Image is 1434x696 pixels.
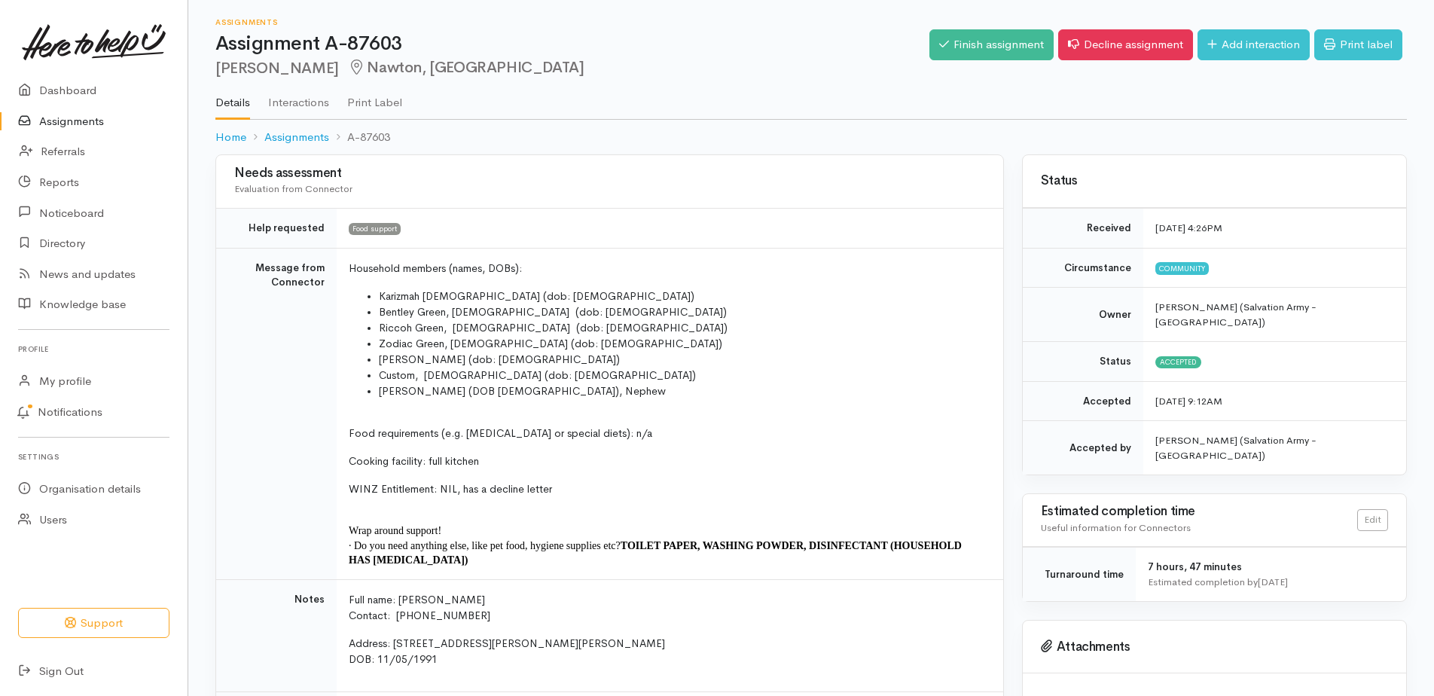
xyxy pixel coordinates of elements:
[1041,640,1388,655] h3: Attachments
[18,339,169,359] h6: Profile
[1041,174,1388,188] h3: Status
[379,289,694,303] span: Karizmah [DEMOGRAPHIC_DATA] (dob: [DEMOGRAPHIC_DATA])
[215,60,929,77] h2: [PERSON_NAME]
[216,580,337,692] td: Notes
[1148,575,1388,590] div: Estimated completion by
[216,209,337,249] td: Help requested
[348,58,584,77] span: Nawton, [GEOGRAPHIC_DATA]
[347,76,402,118] a: Print Label
[1023,548,1136,602] td: Turnaround time
[1148,560,1242,573] span: 7 hours, 47 minutes
[379,321,728,334] span: Riccoh Green, [DEMOGRAPHIC_DATA] (dob: [DEMOGRAPHIC_DATA])
[268,76,329,118] a: Interactions
[349,426,652,440] span: Food requirements (e.g. [MEDICAL_DATA] or special diets): n/a
[1155,221,1222,234] time: [DATE] 4:26PM
[1258,575,1288,588] time: [DATE]
[1023,288,1143,342] td: Owner
[1023,342,1143,382] td: Status
[1198,29,1310,60] a: Add interaction
[349,540,962,566] span: TOILET PAPER, WASHING POWDER, DISINFECTANT (HOUSEHOLD HAS [MEDICAL_DATA])
[379,353,620,366] span: [PERSON_NAME] (dob: [DEMOGRAPHIC_DATA])
[1155,356,1201,368] span: Accepted
[18,608,169,639] button: Support
[215,76,250,120] a: Details
[349,636,665,650] span: Address: [STREET_ADDRESS][PERSON_NAME][PERSON_NAME]
[379,384,666,398] span: [PERSON_NAME] (DOB [DEMOGRAPHIC_DATA]), Nephew
[1314,29,1402,60] a: Print label
[1023,381,1143,421] td: Accepted
[234,166,985,181] h3: Needs assessment
[349,482,552,496] span: WINZ Entitlement: NIL, has a decline letter
[1155,395,1222,408] time: [DATE] 9:12AM
[349,652,389,666] span: DOB: 11
[215,33,929,55] h1: Assignment A-87603
[379,337,722,350] span: Zodiac Green, [DEMOGRAPHIC_DATA] (dob: [DEMOGRAPHIC_DATA])
[264,129,329,146] a: Assignments
[379,305,727,319] span: Bentley Green, [DEMOGRAPHIC_DATA] (dob: [DEMOGRAPHIC_DATA])
[18,447,169,467] h6: Settings
[349,540,621,551] span: · Do you need anything else, like pet food, hygiene supplies etc?
[1023,248,1143,288] td: Circumstance
[1041,521,1191,534] span: Useful information for Connectors
[349,525,441,536] span: Wrap around support!
[349,261,522,275] span: Household members (names, DOBs):
[379,368,696,382] span: Custom, [DEMOGRAPHIC_DATA] (dob: [DEMOGRAPHIC_DATA])
[1023,421,1143,475] td: Accepted by
[215,120,1407,155] nav: breadcrumb
[1155,301,1317,328] span: [PERSON_NAME] (Salvation Army - [GEOGRAPHIC_DATA])
[389,652,395,666] span: /
[215,129,246,146] a: Home
[1155,262,1209,274] span: Community
[216,248,337,580] td: Message from Connector
[1041,505,1357,519] h3: Estimated completion time
[1023,209,1143,249] td: Received
[349,609,490,622] span: Contact: [PHONE_NUMBER]
[349,454,479,468] span: Cooking facility: full kitchen
[215,18,929,26] h6: Assignments
[329,129,390,146] li: A-87603
[349,223,401,235] span: Food support
[395,652,438,666] span: 05/1991
[1357,509,1388,531] a: Edit
[234,182,352,195] span: Evaluation from Connector
[1058,29,1193,60] a: Decline assignment
[929,29,1054,60] a: Finish assignment
[349,593,485,606] span: Full name: [PERSON_NAME]
[1143,421,1406,475] td: [PERSON_NAME] (Salvation Army - [GEOGRAPHIC_DATA])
